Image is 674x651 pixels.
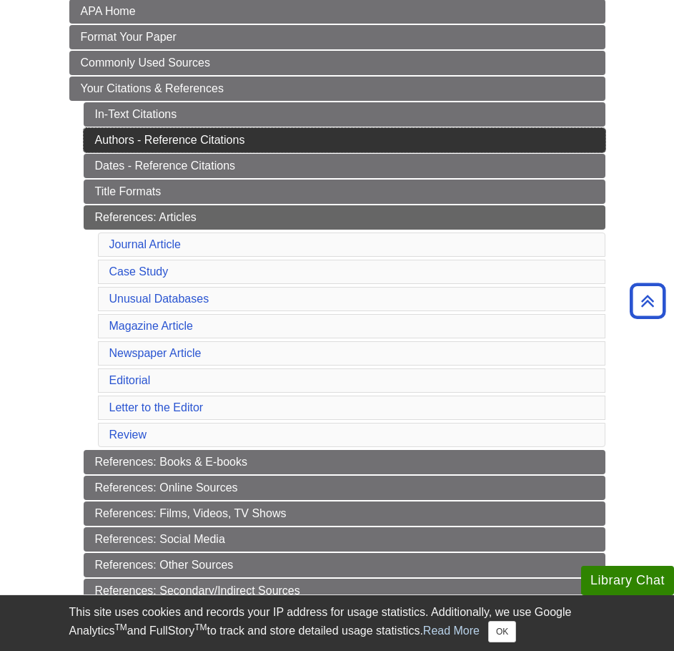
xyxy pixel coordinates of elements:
a: Journal Article [109,238,182,250]
a: Back to Top [625,291,670,310]
a: Letter to the Editor [109,401,204,413]
button: Close [488,621,516,642]
div: This site uses cookies and records your IP address for usage statistics. Additionally, we use Goo... [69,604,605,642]
a: References: Books & E-books [84,450,605,474]
a: Commonly Used Sources [69,51,605,75]
a: Title Formats [84,180,605,204]
a: References: Online Sources [84,476,605,500]
a: References: Secondary/Indirect Sources [84,579,605,603]
a: Format Your Paper [69,25,605,49]
button: Library Chat [581,566,674,595]
span: Commonly Used Sources [81,57,210,69]
a: Magazine Article [109,320,193,332]
span: APA Home [81,5,136,17]
a: Authors - Reference Citations [84,128,605,152]
sup: TM [194,622,207,632]
a: Dates - Reference Citations [84,154,605,178]
a: References: Films, Videos, TV Shows [84,501,605,526]
a: Case Study [109,265,169,278]
a: In-Text Citations [84,102,605,127]
a: References: Other Sources [84,553,605,577]
a: Your Citations & References [69,77,605,101]
a: References: Social Media [84,527,605,552]
span: Your Citations & References [81,82,224,94]
a: References: Articles [84,205,605,230]
a: Editorial [109,374,151,386]
sup: TM [115,622,127,632]
a: Review [109,429,147,441]
span: Format Your Paper [81,31,177,43]
a: Newspaper Article [109,347,202,359]
a: Read More [423,625,480,637]
a: Unusual Databases [109,293,209,305]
